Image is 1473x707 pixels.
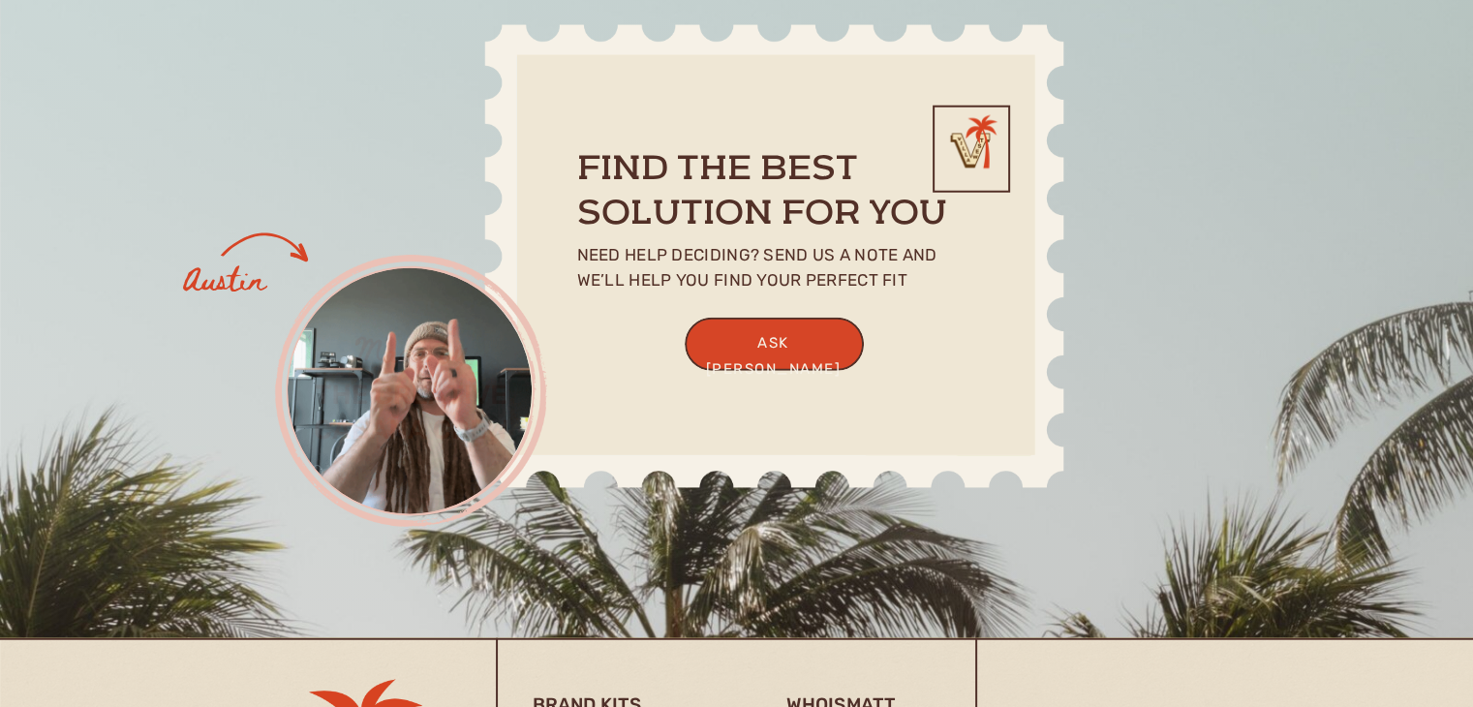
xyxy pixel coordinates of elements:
h3: Austin [182,260,275,310]
h2: need help deciding? Send us a note and we’ll help you find your perfect fit [577,243,953,299]
a: ask [PERSON_NAME] [706,330,842,356]
h2: find the best solution for you [577,149,947,236]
